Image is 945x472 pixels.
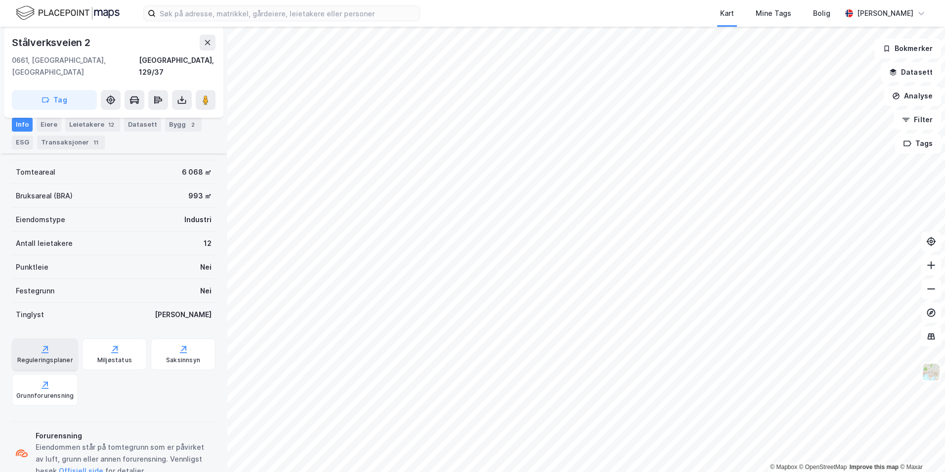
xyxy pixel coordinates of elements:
div: Industri [184,214,212,226]
div: Nei [200,285,212,297]
div: Eiendomstype [16,214,65,226]
div: Bruksareal (BRA) [16,190,73,202]
div: Datasett [124,118,161,132]
button: Datasett [881,62,941,82]
div: Mine Tags [756,7,791,19]
div: 11 [91,138,101,147]
button: Analyse [884,86,941,106]
div: [GEOGRAPHIC_DATA], 129/37 [139,54,215,78]
div: Nei [200,261,212,273]
div: [PERSON_NAME] [857,7,913,19]
button: Filter [894,110,941,130]
div: Bolig [813,7,830,19]
div: ESG [12,136,33,149]
input: Søk på adresse, matrikkel, gårdeiere, leietakere eller personer [156,6,420,21]
div: Kontrollprogram for chat [896,425,945,472]
div: 0661, [GEOGRAPHIC_DATA], [GEOGRAPHIC_DATA] [12,54,139,78]
a: Improve this map [850,464,899,471]
div: 993 ㎡ [188,190,212,202]
button: Bokmerker [874,39,941,58]
iframe: Chat Widget [896,425,945,472]
div: Info [12,118,33,132]
a: OpenStreetMap [799,464,847,471]
div: Miljøstatus [97,356,132,364]
div: Punktleie [16,261,48,273]
div: Reguleringsplaner [17,356,73,364]
div: 12 [204,237,212,249]
div: 2 [188,120,198,130]
div: Forurensning [36,430,212,442]
div: 6 068 ㎡ [182,166,212,178]
div: Tomteareal [16,166,55,178]
div: Leietakere [65,118,120,132]
img: Z [922,363,941,381]
div: Bygg [165,118,202,132]
button: Tags [895,134,941,153]
div: Saksinnsyn [166,356,200,364]
button: Tag [12,90,97,110]
div: Transaksjoner [37,136,105,149]
div: Antall leietakere [16,237,73,249]
div: Eiere [37,118,61,132]
div: [PERSON_NAME] [155,309,212,321]
div: Stålverksveien 2 [12,35,92,50]
img: logo.f888ab2527a4732fd821a326f86c7f29.svg [16,4,120,22]
a: Mapbox [770,464,797,471]
div: 12 [106,120,116,130]
div: Tinglyst [16,309,44,321]
div: Kart [720,7,734,19]
div: Grunnforurensning [16,392,74,400]
div: Festegrunn [16,285,54,297]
